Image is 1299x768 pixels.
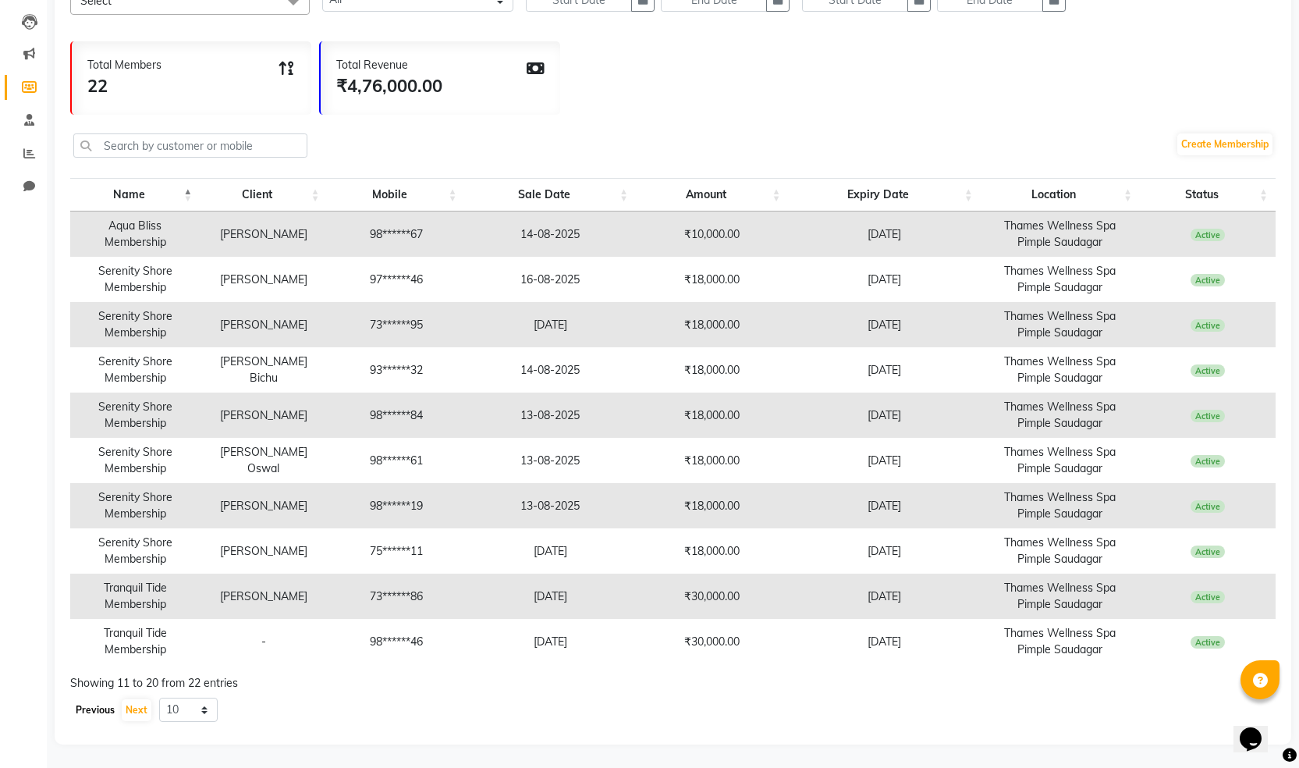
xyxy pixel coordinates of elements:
td: [PERSON_NAME] Oswal [200,438,327,483]
td: [PERSON_NAME] [200,483,327,528]
td: 16-08-2025 [465,257,636,302]
div: Showing 11 to 20 from 22 entries [70,675,1276,692]
td: [DATE] [465,528,636,574]
span: Active [1191,319,1226,332]
div: ₹4,76,000.00 [336,73,442,99]
td: [DATE] [789,438,981,483]
td: Serenity Shore Membership [70,438,200,483]
td: [DATE] [789,393,981,438]
td: ₹30,000.00 [636,574,789,619]
td: Thames Wellness Spa Pimple Saudagar [981,438,1140,483]
th: Expiry Date: activate to sort column ascending [789,178,981,212]
td: ₹30,000.00 [636,619,789,664]
td: [DATE] [789,302,981,347]
td: [DATE] [789,212,981,257]
td: ₹10,000.00 [636,212,789,257]
td: Thames Wellness Spa Pimple Saudagar [981,393,1140,438]
th: Sale Date: activate to sort column ascending [465,178,636,212]
a: Create Membership [1177,133,1272,155]
td: [DATE] [789,483,981,528]
td: [DATE] [789,528,981,574]
td: - [200,619,327,664]
td: ₹18,000.00 [636,528,789,574]
input: Search by customer or mobile [73,133,307,158]
td: ₹18,000.00 [636,302,789,347]
td: 13-08-2025 [465,393,636,438]
td: Serenity Shore Membership [70,302,200,347]
th: Status: activate to sort column ascending [1140,178,1276,212]
td: Thames Wellness Spa Pimple Saudagar [981,212,1140,257]
td: [DATE] [465,619,636,664]
td: ₹18,000.00 [636,438,789,483]
button: Next [122,699,151,721]
td: Thames Wellness Spa Pimple Saudagar [981,347,1140,393]
td: ₹18,000.00 [636,347,789,393]
td: 13-08-2025 [465,438,636,483]
td: Serenity Shore Membership [70,257,200,302]
td: [PERSON_NAME] [200,212,327,257]
span: Active [1191,455,1226,468]
td: Serenity Shore Membership [70,528,200,574]
td: [DATE] [789,257,981,302]
span: Active [1191,546,1226,558]
td: ₹18,000.00 [636,393,789,438]
td: 14-08-2025 [465,212,636,257]
th: Name: activate to sort column descending [70,178,200,212]
td: Tranquil Tide Membership [70,574,200,619]
td: [DATE] [789,574,981,619]
iframe: chat widget [1233,706,1283,752]
td: Serenity Shore Membership [70,347,200,393]
td: Thames Wellness Spa Pimple Saudagar [981,257,1140,302]
td: Thames Wellness Spa Pimple Saudagar [981,574,1140,619]
button: Previous [72,699,119,721]
td: Serenity Shore Membership [70,483,200,528]
td: [PERSON_NAME] [200,528,327,574]
td: Aqua Bliss Membership [70,212,200,257]
td: 13-08-2025 [465,483,636,528]
span: Active [1191,500,1226,513]
th: Mobile: activate to sort column ascending [328,178,465,212]
td: Thames Wellness Spa Pimple Saudagar [981,528,1140,574]
td: Thames Wellness Spa Pimple Saudagar [981,619,1140,664]
td: [PERSON_NAME] [200,574,327,619]
td: Tranquil Tide Membership [70,619,200,664]
td: Thames Wellness Spa Pimple Saudagar [981,483,1140,528]
td: [DATE] [789,347,981,393]
span: Active [1191,274,1226,286]
div: 22 [87,73,161,99]
div: Total Members [87,57,161,73]
td: [PERSON_NAME] [200,393,327,438]
span: Active [1191,591,1226,603]
th: Amount: activate to sort column ascending [636,178,789,212]
td: Serenity Shore Membership [70,393,200,438]
td: [PERSON_NAME] [200,302,327,347]
span: Active [1191,229,1226,241]
td: [DATE] [465,574,636,619]
td: ₹18,000.00 [636,257,789,302]
td: [DATE] [789,619,981,664]
span: Active [1191,364,1226,377]
th: Client: activate to sort column ascending [200,178,327,212]
td: [DATE] [465,302,636,347]
th: Location: activate to sort column ascending [981,178,1140,212]
span: Active [1191,636,1226,649]
td: ₹18,000.00 [636,483,789,528]
td: Thames Wellness Spa Pimple Saudagar [981,302,1140,347]
td: 14-08-2025 [465,347,636,393]
span: Active [1191,410,1226,422]
td: [PERSON_NAME] Bichu [200,347,327,393]
div: Total Revenue [336,57,442,73]
td: [PERSON_NAME] [200,257,327,302]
